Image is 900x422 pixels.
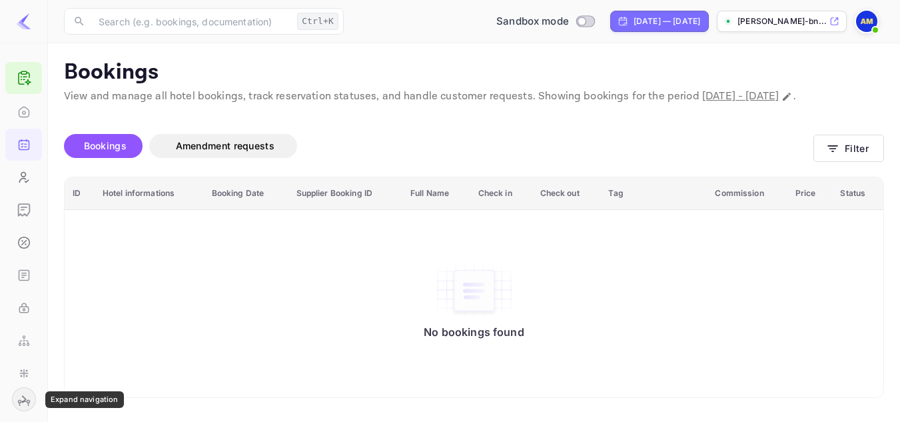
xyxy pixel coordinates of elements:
[297,13,338,30] div: Ctrl+K
[5,227,42,257] a: Commission
[634,15,700,27] div: [DATE] — [DATE]
[45,391,124,408] div: Expand navigation
[5,292,42,323] a: API Keys
[707,177,787,210] th: Commission
[402,177,470,210] th: Full Name
[737,15,827,27] p: [PERSON_NAME]-bn...
[832,177,883,210] th: Status
[434,263,514,319] img: No bookings found
[496,14,569,29] span: Sandbox mode
[856,11,877,32] img: Abdulqadir Mohammed
[65,177,883,397] table: booking table
[813,135,884,162] button: Filter
[5,96,42,127] a: Home
[65,177,95,210] th: ID
[64,59,884,86] p: Bookings
[64,89,884,105] p: View and manage all hotel bookings, track reservation statuses, and handle customer requests. Sho...
[532,177,601,210] th: Check out
[470,177,532,210] th: Check in
[5,129,42,159] a: Bookings
[288,177,402,210] th: Supplier Booking ID
[5,325,42,355] a: Webhooks
[600,177,707,210] th: Tag
[91,8,292,35] input: Search (e.g. bookings, documentation)
[95,177,204,210] th: Hotel informations
[787,177,833,210] th: Price
[204,177,288,210] th: Booking Date
[176,140,274,151] span: Amendment requests
[84,140,127,151] span: Bookings
[16,13,32,29] img: LiteAPI
[702,89,779,103] span: [DATE] - [DATE]
[491,14,600,29] div: Switch to Production mode
[5,259,42,290] a: API docs and SDKs
[780,90,793,103] button: Change date range
[5,194,42,225] a: Earnings
[64,134,813,158] div: account-settings tabs
[5,357,42,388] a: Integrations
[5,390,42,421] a: UI Components
[424,325,524,339] p: No bookings found
[5,161,42,192] a: Customers
[12,387,36,411] button: Expand navigation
